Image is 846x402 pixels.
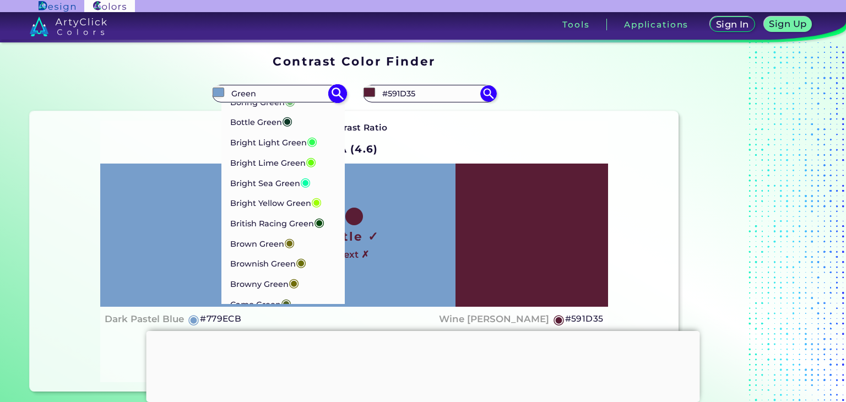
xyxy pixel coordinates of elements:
h5: Sign Up [769,19,807,28]
p: Browny Green [230,273,299,293]
h2: AA (4.6) [325,137,383,161]
span: ◉ [282,113,292,128]
h3: Tools [562,20,589,29]
img: logo_artyclick_colors_white.svg [30,17,107,36]
span: ◉ [314,215,324,229]
h5: #591D35 [565,312,604,326]
span: ◉ [289,275,299,290]
span: ◉ [284,235,295,249]
strong: Contrast Ratio [321,122,388,133]
h1: Contrast Color Finder [273,53,435,69]
h4: Text ✗ [339,247,369,263]
iframe: Advertisement [683,50,821,395]
img: icon search [480,85,497,102]
span: ◉ [311,194,322,209]
h4: Wine [PERSON_NAME] [439,311,549,327]
p: Bottle Green [230,111,292,131]
p: Camo Green [230,293,291,313]
a: Sign In [710,17,755,32]
span: ◉ [306,154,316,169]
p: Brown Green [230,232,295,253]
h1: Title ✓ [329,228,379,245]
p: Bright Light Green [230,131,317,151]
p: Bright Sea Green [230,172,311,192]
h4: Dark Pastel Blue [105,311,184,327]
p: British Racing Green [230,212,324,232]
img: icon search [328,84,347,104]
p: Bright Yellow Green [230,192,322,212]
input: type color 1.. [227,86,330,101]
span: ◉ [296,255,306,269]
h3: Applications [624,20,688,29]
span: ◉ [285,94,295,108]
input: type color 2.. [378,86,481,101]
img: ArtyClick Design logo [39,1,75,12]
p: Bright Lime Green [230,151,316,172]
h5: ◉ [188,313,200,326]
a: Sign Up [764,17,812,32]
span: ◉ [300,175,311,189]
h5: #779ECB [200,312,241,326]
p: Brownish Green [230,252,306,273]
h5: ◉ [553,313,565,326]
h5: Sign In [716,20,750,29]
iframe: Advertisement [147,331,700,399]
span: ◉ [281,296,291,310]
span: ◉ [307,134,317,148]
